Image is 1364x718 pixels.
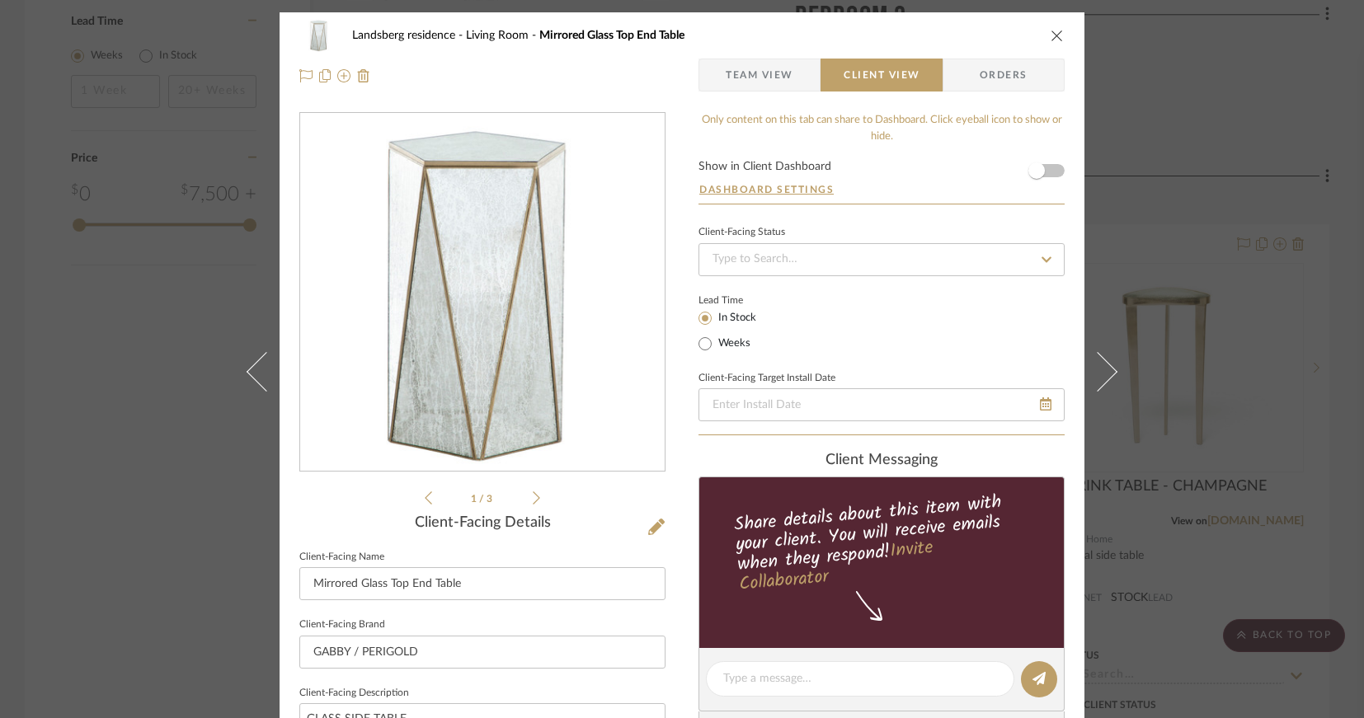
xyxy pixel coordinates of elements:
input: Type to Search… [698,243,1065,276]
div: Only content on this tab can share to Dashboard. Click eyeball icon to show or hide. [698,112,1065,144]
span: Team View [726,59,793,92]
img: c69d8911-c269-4941-9b4b-0db5db075c29_436x436.jpg [303,114,661,472]
span: Client View [844,59,920,92]
label: Client-Facing Description [299,689,409,697]
input: Enter Client-Facing Brand [299,636,666,669]
label: Client-Facing Target Install Date [698,374,835,382]
div: 0 [300,114,665,472]
label: Lead Time [698,293,783,307]
input: Enter Client-Facing Item Name [299,567,666,600]
div: Client-Facing Status [698,228,785,237]
span: 1 [471,494,479,504]
span: / [479,494,487,504]
span: Living Room [466,30,539,41]
button: Dashboard Settings [698,182,835,197]
label: Client-Facing Brand [299,621,385,629]
label: Client-Facing Name [299,553,384,561]
div: Client-Facing Details [299,514,666,533]
img: c69d8911-c269-4941-9b4b-0db5db075c29_48x40.jpg [299,19,339,52]
span: Mirrored Glass Top End Table [539,30,684,41]
div: client Messaging [698,452,1065,470]
div: Share details about this item with your client. You will receive emails when they respond! [697,488,1067,598]
button: close [1050,28,1065,43]
input: Enter Install Date [698,388,1065,421]
span: Orders [962,59,1046,92]
span: 3 [487,494,495,504]
img: Remove from project [357,69,370,82]
mat-radio-group: Select item type [698,307,783,354]
label: In Stock [715,311,756,326]
label: Weeks [715,336,750,351]
span: Landsberg residence [352,30,466,41]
